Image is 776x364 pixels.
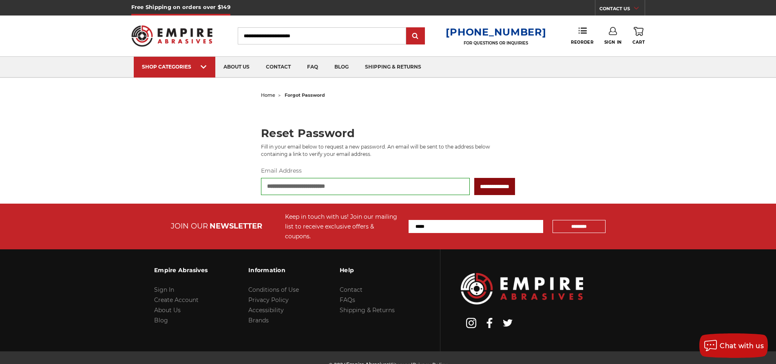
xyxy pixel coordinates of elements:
span: Cart [632,40,645,45]
a: about us [215,57,258,78]
a: Blog [154,317,168,324]
label: Email Address [261,166,515,175]
a: home [261,92,275,98]
h2: Reset Password [261,128,515,139]
a: About Us [154,306,181,314]
a: Create Account [154,296,199,304]
span: Reorder [571,40,593,45]
a: Accessibility [248,306,284,314]
a: contact [258,57,299,78]
span: Sign In [604,40,622,45]
input: Submit [407,28,424,44]
span: forgot password [285,92,325,98]
span: NEWSLETTER [210,222,262,231]
a: shipping & returns [357,57,429,78]
a: blog [326,57,357,78]
a: Privacy Policy [248,296,289,304]
a: [PHONE_NUMBER] [446,26,546,38]
h3: Empire Abrasives [154,262,208,279]
div: Keep in touch with us! Join our mailing list to receive exclusive offers & coupons. [285,212,400,241]
button: Chat with us [699,333,768,358]
span: JOIN OUR [171,222,208,231]
span: Chat with us [720,342,764,350]
a: Brands [248,317,269,324]
a: Contact [340,286,363,293]
p: Fill in your email below to request a new password. An email will be sent to the address below co... [261,143,515,158]
a: Sign In [154,286,174,293]
p: FOR QUESTIONS OR INQUIRIES [446,40,546,46]
a: Reorder [571,27,593,44]
div: SHOP CATEGORIES [142,64,207,70]
h3: Information [248,262,299,279]
h3: Help [340,262,395,279]
a: Conditions of Use [248,286,299,293]
a: FAQs [340,296,355,304]
a: CONTACT US [599,4,645,16]
a: Shipping & Returns [340,306,395,314]
img: Empire Abrasives Logo Image [461,273,583,304]
a: Cart [632,27,645,45]
img: Empire Abrasives [131,20,213,52]
a: faq [299,57,326,78]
